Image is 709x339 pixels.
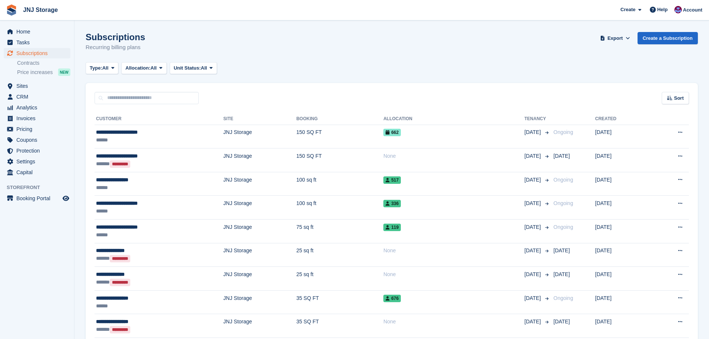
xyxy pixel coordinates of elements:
img: stora-icon-8386f47178a22dfd0bd8f6a31ec36ba5ce8667c1dd55bd0f319d3a0aa187defe.svg [6,4,17,16]
div: NEW [58,68,70,76]
span: Unit Status: [174,64,201,72]
td: 35 SQ FT [296,314,383,338]
div: None [383,271,524,278]
span: [DATE] [524,247,542,255]
span: 336 [383,200,401,207]
span: Ongoing [553,224,573,230]
a: menu [4,92,70,102]
a: menu [4,135,70,145]
div: None [383,247,524,255]
span: Account [683,6,702,14]
span: 119 [383,224,401,231]
p: Recurring billing plans [86,43,145,52]
a: Create a Subscription [638,32,698,44]
td: [DATE] [595,220,649,243]
td: 150 SQ FT [296,125,383,148]
td: [DATE] [595,172,649,196]
td: 25 sq ft [296,267,383,291]
a: Price increases NEW [17,68,70,76]
td: JNJ Storage [223,148,296,172]
span: [DATE] [524,128,542,136]
td: [DATE] [595,196,649,220]
span: [DATE] [553,153,570,159]
span: Home [16,26,61,37]
td: 150 SQ FT [296,148,383,172]
span: 676 [383,295,401,302]
td: JNJ Storage [223,267,296,291]
button: Allocation: All [121,62,167,74]
span: Invoices [16,113,61,124]
a: menu [4,26,70,37]
span: Analytics [16,102,61,113]
span: Capital [16,167,61,178]
span: [DATE] [524,199,542,207]
td: JNJ Storage [223,172,296,196]
span: [DATE] [524,294,542,302]
td: 100 sq ft [296,172,383,196]
td: [DATE] [595,243,649,267]
td: [DATE] [595,125,649,148]
span: Type: [90,64,102,72]
span: [DATE] [524,223,542,231]
span: Coupons [16,135,61,145]
span: [DATE] [553,247,570,253]
th: Tenancy [524,113,550,125]
td: 100 sq ft [296,196,383,220]
span: Price increases [17,69,53,76]
td: 25 sq ft [296,243,383,267]
button: Unit Status: All [170,62,217,74]
img: Jonathan Scrase [674,6,682,13]
span: Sites [16,81,61,91]
span: Ongoing [553,200,573,206]
span: Export [607,35,623,42]
a: menu [4,113,70,124]
a: Contracts [17,60,70,67]
th: Site [223,113,296,125]
span: Ongoing [553,295,573,301]
a: menu [4,193,70,204]
span: [DATE] [524,176,542,184]
th: Allocation [383,113,524,125]
td: [DATE] [595,267,649,291]
a: menu [4,167,70,178]
a: menu [4,145,70,156]
span: Protection [16,145,61,156]
span: All [150,64,157,72]
span: Sort [674,95,684,102]
button: Export [599,32,632,44]
span: Ongoing [553,177,573,183]
span: 517 [383,176,401,184]
span: Pricing [16,124,61,134]
th: Booking [296,113,383,125]
span: [DATE] [524,152,542,160]
span: [DATE] [553,319,570,324]
a: menu [4,48,70,58]
h1: Subscriptions [86,32,145,42]
div: None [383,318,524,326]
span: Help [657,6,668,13]
td: [DATE] [595,290,649,314]
span: All [201,64,207,72]
th: Created [595,113,649,125]
td: [DATE] [595,314,649,338]
td: JNJ Storage [223,196,296,220]
td: 75 sq ft [296,220,383,243]
span: 662 [383,129,401,136]
th: Customer [95,113,223,125]
td: JNJ Storage [223,125,296,148]
span: Settings [16,156,61,167]
a: menu [4,81,70,91]
td: [DATE] [595,148,649,172]
span: [DATE] [524,271,542,278]
a: menu [4,156,70,167]
span: Subscriptions [16,48,61,58]
span: Ongoing [553,129,573,135]
span: [DATE] [553,271,570,277]
a: Preview store [61,194,70,203]
a: menu [4,124,70,134]
span: [DATE] [524,318,542,326]
button: Type: All [86,62,118,74]
span: Allocation: [125,64,150,72]
a: menu [4,102,70,113]
span: Booking Portal [16,193,61,204]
